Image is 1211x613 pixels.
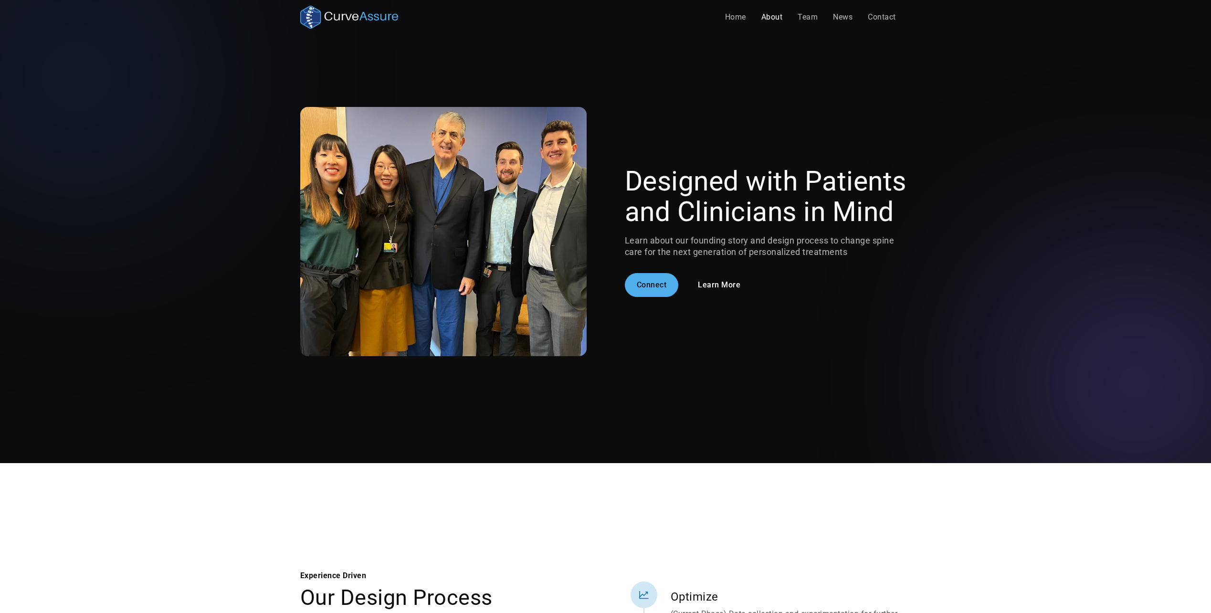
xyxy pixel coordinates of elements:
[790,8,825,27] a: Team
[754,8,790,27] a: About
[625,235,911,258] p: Learn about our founding story and design process to change spine care for the next generation of...
[860,8,904,27] a: Contact
[625,166,911,227] h1: Designed with Patients and Clinicians in Mind
[671,589,911,604] h6: Optimize
[300,585,587,610] h2: Our Design Process
[300,6,399,29] a: home
[717,8,754,27] a: Home
[300,570,587,581] div: Experience Driven
[686,273,752,297] a: Learn More
[825,8,860,27] a: News
[625,273,679,297] a: Connect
